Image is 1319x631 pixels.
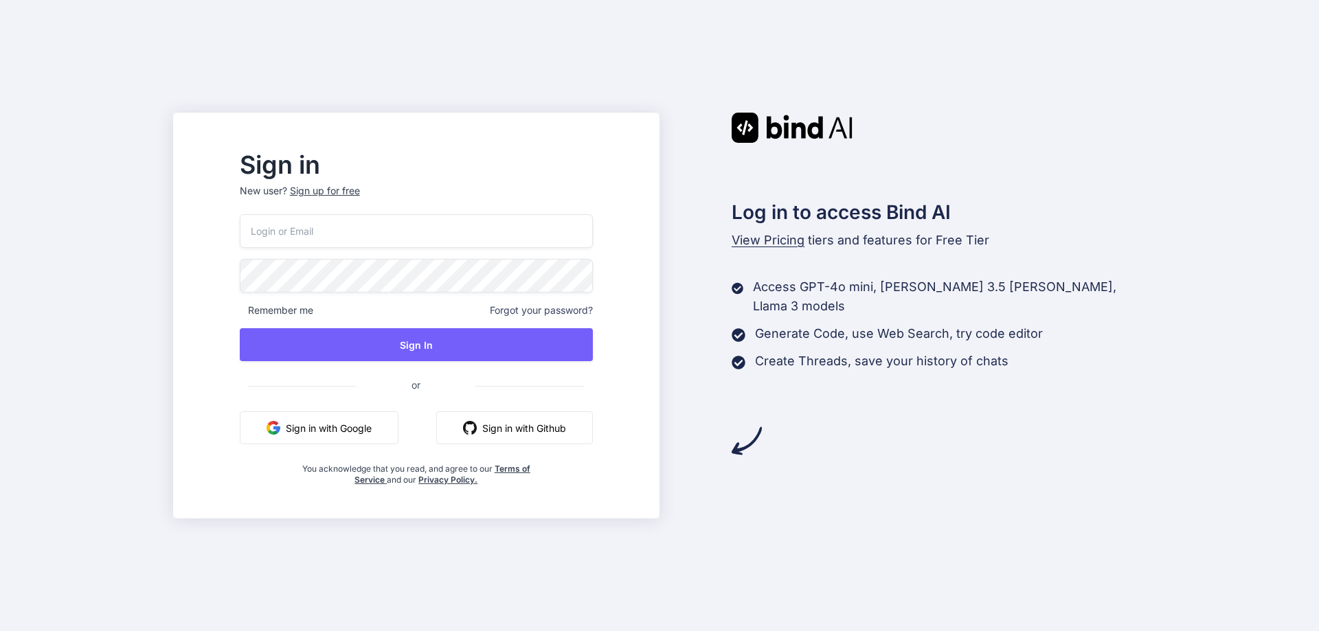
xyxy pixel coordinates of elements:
p: tiers and features for Free Tier [732,231,1147,250]
p: Generate Code, use Web Search, try code editor [755,324,1043,343]
img: Bind AI logo [732,113,853,143]
input: Login or Email [240,214,593,248]
button: Sign in with Google [240,411,398,444]
button: Sign in with Github [436,411,593,444]
h2: Sign in [240,154,593,176]
span: Forgot your password? [490,303,593,317]
span: View Pricing [732,233,804,247]
img: github [463,421,477,435]
div: You acknowledge that you read, and agree to our and our [298,455,534,485]
span: or [357,368,475,402]
p: Access GPT-4o mini, [PERSON_NAME] 3.5 [PERSON_NAME], Llama 3 models [753,277,1146,316]
a: Terms of Service [354,463,530,485]
p: New user? [240,184,593,214]
button: Sign In [240,328,593,361]
h2: Log in to access Bind AI [732,198,1147,227]
img: google [267,421,280,435]
p: Create Threads, save your history of chats [755,352,1008,371]
a: Privacy Policy. [418,474,477,485]
div: Sign up for free [290,184,360,198]
img: arrow [732,426,762,456]
span: Remember me [240,303,313,317]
